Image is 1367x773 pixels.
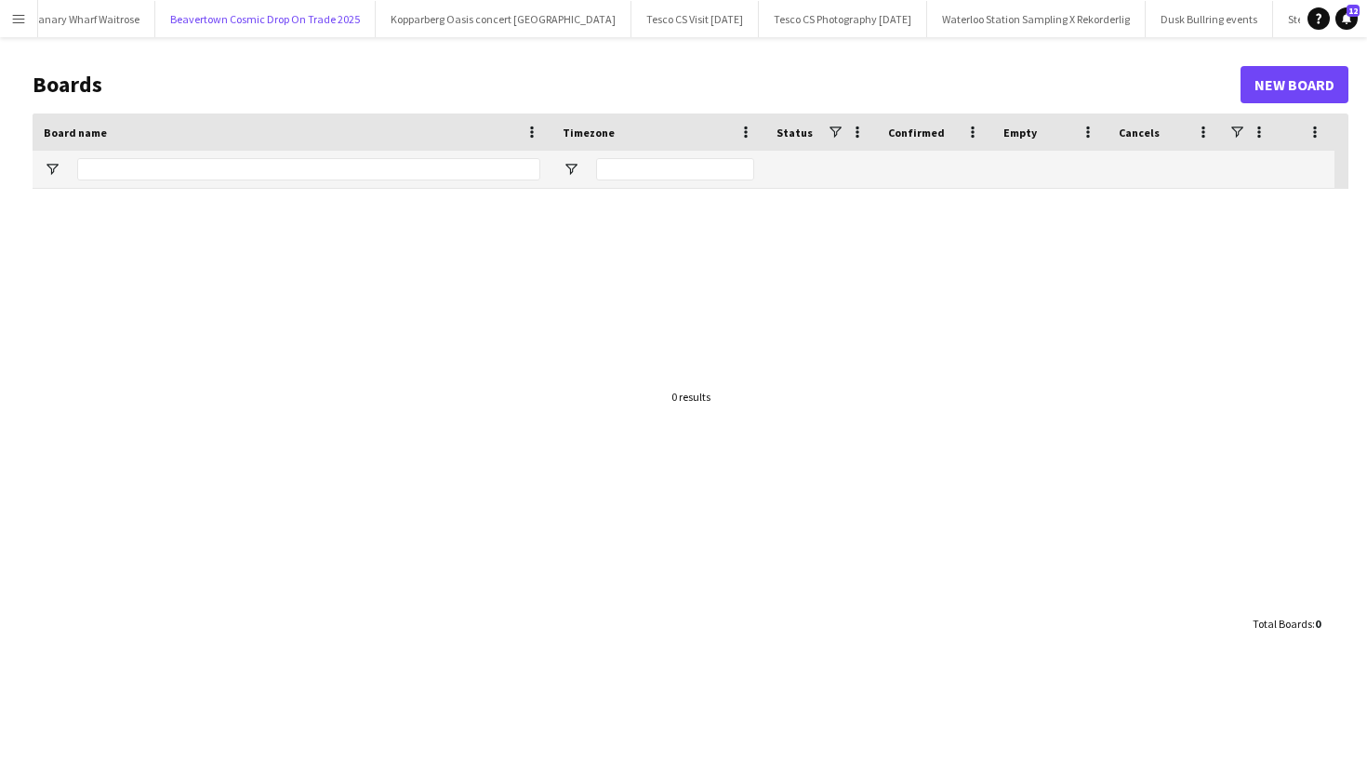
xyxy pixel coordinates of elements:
[888,126,945,140] span: Confirmed
[77,158,540,180] input: Board name Filter Input
[596,158,754,180] input: Timezone Filter Input
[376,1,631,37] button: Kopparberg Oasis concert [GEOGRAPHIC_DATA]
[563,126,615,140] span: Timezone
[759,1,927,37] button: Tesco CS Photography [DATE]
[1315,617,1321,631] span: 0
[1119,126,1160,140] span: Cancels
[33,71,1241,99] h1: Boards
[1335,7,1358,30] a: 12
[1347,5,1360,17] span: 12
[631,1,759,37] button: Tesco CS Visit [DATE]
[44,161,60,178] button: Open Filter Menu
[1253,606,1321,642] div: :
[44,126,107,140] span: Board name
[671,390,710,404] div: 0 results
[563,161,579,178] button: Open Filter Menu
[927,1,1146,37] button: Waterloo Station Sampling X Rekorderlig
[1003,126,1037,140] span: Empty
[155,1,376,37] button: Beavertown Cosmic Drop On Trade 2025
[1146,1,1273,37] button: Dusk Bullring events
[1241,66,1348,103] a: New Board
[776,126,813,140] span: Status
[1253,617,1312,631] span: Total Boards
